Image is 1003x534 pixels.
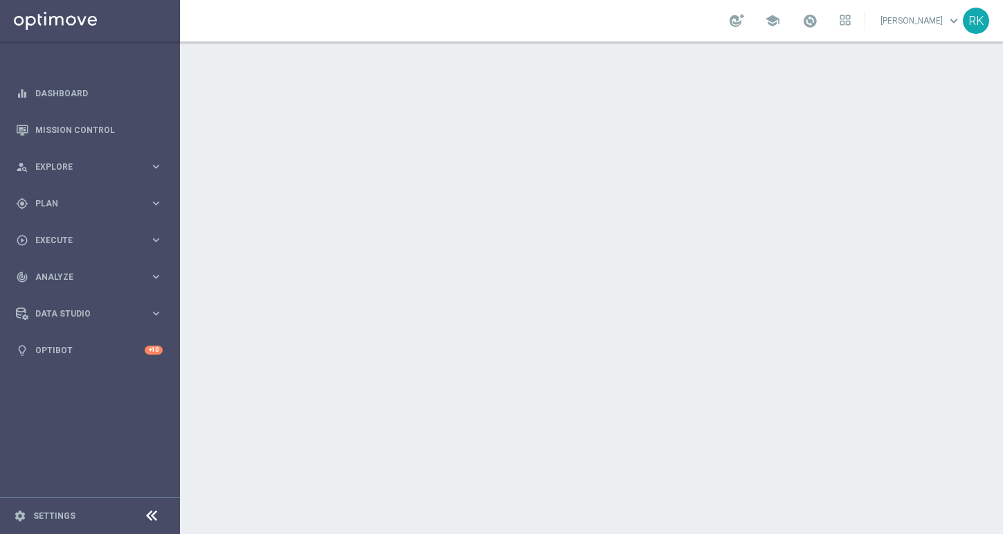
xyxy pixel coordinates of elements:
button: Data Studio keyboard_arrow_right [15,308,163,319]
i: keyboard_arrow_right [150,270,163,283]
div: Dashboard [16,75,163,112]
a: [PERSON_NAME]keyboard_arrow_down [879,10,963,31]
div: Execute [16,234,150,247]
i: gps_fixed [16,197,28,210]
i: keyboard_arrow_right [150,197,163,210]
div: RK [963,8,989,34]
button: play_circle_outline Execute keyboard_arrow_right [15,235,163,246]
i: settings [14,510,26,522]
div: Mission Control [16,112,163,148]
span: Explore [35,163,150,171]
i: person_search [16,161,28,173]
a: Dashboard [35,75,163,112]
a: Optibot [35,332,145,368]
i: play_circle_outline [16,234,28,247]
button: lightbulb Optibot +10 [15,345,163,356]
i: track_changes [16,271,28,283]
div: Data Studio [16,308,150,320]
span: Data Studio [35,310,150,318]
i: keyboard_arrow_right [150,307,163,320]
button: track_changes Analyze keyboard_arrow_right [15,272,163,283]
span: school [765,13,780,28]
div: +10 [145,346,163,355]
div: Optibot [16,332,163,368]
div: Explore [16,161,150,173]
div: Analyze [16,271,150,283]
a: Settings [33,512,75,520]
button: gps_fixed Plan keyboard_arrow_right [15,198,163,209]
i: lightbulb [16,344,28,357]
button: equalizer Dashboard [15,88,163,99]
button: Mission Control [15,125,163,136]
span: Execute [35,236,150,244]
a: Mission Control [35,112,163,148]
div: Plan [16,197,150,210]
span: Plan [35,199,150,208]
button: person_search Explore keyboard_arrow_right [15,161,163,172]
i: keyboard_arrow_right [150,160,163,173]
i: equalizer [16,87,28,100]
i: keyboard_arrow_right [150,233,163,247]
span: keyboard_arrow_down [946,13,961,28]
span: Analyze [35,273,150,281]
